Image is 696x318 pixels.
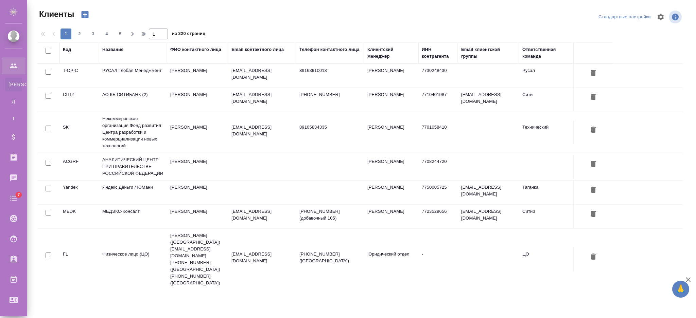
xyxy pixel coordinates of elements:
[101,29,112,39] button: 4
[299,124,361,131] p: 89105834335
[588,251,599,263] button: Удалить
[231,208,293,222] p: [EMAIL_ADDRESS][DOMAIN_NAME]
[519,88,573,112] td: Сити
[8,98,19,105] span: Д
[418,120,458,144] td: 7701058410
[461,46,516,60] div: Email клиентской группы
[364,64,418,88] td: [PERSON_NAME]
[519,247,573,271] td: ЦО
[37,9,74,20] span: Клиенты
[418,64,458,88] td: 7730248430
[522,46,570,60] div: Ответственная команда
[231,46,284,53] div: Email контактного лица
[99,88,167,112] td: АО КБ СИТИБАНК (2)
[597,12,652,22] div: split button
[418,181,458,204] td: 7750005725
[5,95,22,108] a: Д
[669,11,683,23] span: Посмотреть информацию
[59,205,99,228] td: MEDK
[167,120,228,144] td: [PERSON_NAME]
[364,155,418,179] td: [PERSON_NAME]
[588,124,599,136] button: Удалить
[8,115,19,122] span: Т
[59,247,99,271] td: FL
[115,31,126,37] span: 5
[418,205,458,228] td: 7723529656
[167,205,228,228] td: [PERSON_NAME]
[101,31,112,37] span: 4
[675,282,686,296] span: 🙏
[588,158,599,171] button: Удалить
[418,155,458,179] td: 7708244720
[74,31,85,37] span: 2
[299,208,361,222] p: [PHONE_NUMBER] (добавочный 105)
[418,88,458,112] td: 7710401987
[519,64,573,88] td: Русал
[458,88,519,112] td: [EMAIL_ADDRESS][DOMAIN_NAME]
[99,153,167,180] td: АНАЛИТИЧЕСКИЙ ЦЕНТР ПРИ ПРАВИТЕЛЬСТВЕ РОССИЙСКОЙ ФЕДЕРАЦИИ
[364,120,418,144] td: [PERSON_NAME]
[167,64,228,88] td: [PERSON_NAME]
[652,9,669,25] span: Настроить таблицу
[167,181,228,204] td: [PERSON_NAME]
[672,281,689,298] button: 🙏
[59,155,99,179] td: ACGRF
[299,251,361,264] p: [PHONE_NUMBER] ([GEOGRAPHIC_DATA])
[77,9,93,20] button: Создать
[231,91,293,105] p: [EMAIL_ADDRESS][DOMAIN_NAME]
[172,30,205,39] span: из 320 страниц
[519,205,573,228] td: Сити3
[231,67,293,81] p: [EMAIL_ADDRESS][DOMAIN_NAME]
[5,78,22,91] a: [PERSON_NAME]
[59,64,99,88] td: T-OP-C
[13,191,24,198] span: 7
[588,91,599,104] button: Удалить
[588,67,599,80] button: Удалить
[99,112,167,153] td: Некоммерческая организация Фонд развития Центра разработки и коммерциализации новых технологий
[231,124,293,137] p: [EMAIL_ADDRESS][DOMAIN_NAME]
[115,29,126,39] button: 5
[99,247,167,271] td: Физическое лицо (ЦО)
[588,208,599,221] button: Удалить
[299,67,361,74] p: 89163910013
[167,229,228,290] td: [PERSON_NAME] ([GEOGRAPHIC_DATA]) [EMAIL_ADDRESS][DOMAIN_NAME] [PHONE_NUMBER] ([GEOGRAPHIC_DATA])...
[299,91,361,98] p: [PHONE_NUMBER]
[167,155,228,179] td: [PERSON_NAME]
[167,88,228,112] td: [PERSON_NAME]
[99,205,167,228] td: МЕДЭКС-Консалт
[74,29,85,39] button: 2
[8,81,19,88] span: [PERSON_NAME]
[59,88,99,112] td: CITI2
[99,181,167,204] td: Яндекс Деньги / ЮМани
[59,120,99,144] td: SK
[170,46,221,53] div: ФИО контактного лица
[364,181,418,204] td: [PERSON_NAME]
[458,181,519,204] td: [EMAIL_ADDRESS][DOMAIN_NAME]
[63,46,71,53] div: Код
[99,64,167,88] td: РУСАЛ Глобал Менеджмент
[367,46,415,60] div: Клиентский менеджер
[231,251,293,264] p: [EMAIL_ADDRESS][DOMAIN_NAME]
[59,181,99,204] td: Yandex
[88,31,99,37] span: 3
[519,181,573,204] td: Таганка
[102,46,123,53] div: Название
[364,247,418,271] td: Юридический отдел
[519,120,573,144] td: Технический
[364,88,418,112] td: [PERSON_NAME]
[418,247,458,271] td: -
[364,205,418,228] td: [PERSON_NAME]
[299,46,360,53] div: Телефон контактного лица
[88,29,99,39] button: 3
[458,205,519,228] td: [EMAIL_ADDRESS][DOMAIN_NAME]
[5,112,22,125] a: Т
[2,190,25,207] a: 7
[422,46,454,60] div: ИНН контрагента
[588,184,599,197] button: Удалить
